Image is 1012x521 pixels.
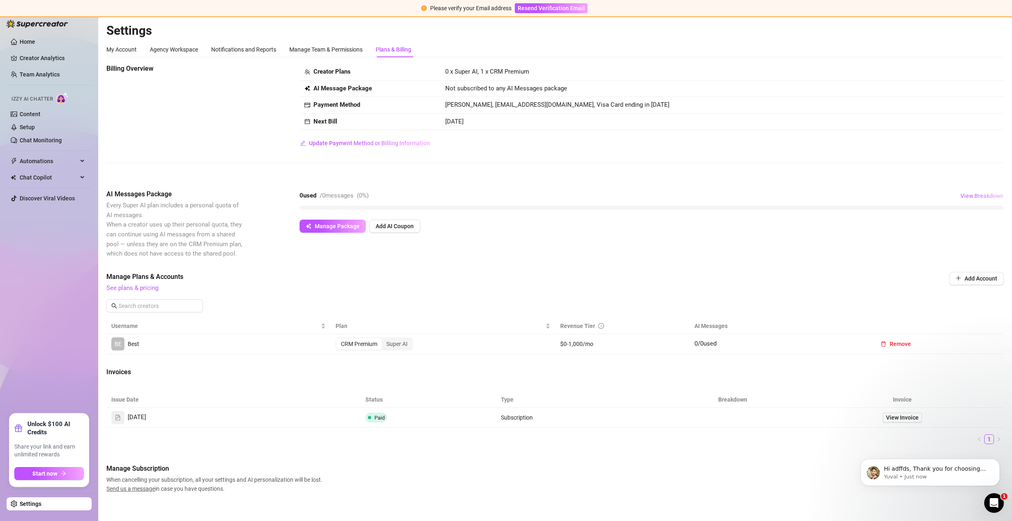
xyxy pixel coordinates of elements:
span: Send us a message [106,485,155,492]
span: View Breakdown [960,193,1003,199]
span: credit-card [304,102,310,108]
span: Manage Plans & Accounts [106,272,893,282]
li: Previous Page [974,434,984,444]
span: / 0 messages [320,192,354,199]
div: Please verify your Email address [430,4,512,13]
img: logo-BBDzfeDw.svg [7,20,68,28]
div: Manage Team & Permissions [289,45,363,54]
strong: Next Bill [313,118,337,125]
img: AI Chatter [56,92,69,104]
span: Paid [374,415,385,421]
button: Add Account [949,272,1004,285]
span: Update Payment Method or Billing Information [309,140,430,146]
span: thunderbolt [11,158,17,164]
div: Agency Workspace [150,45,198,54]
a: Discover Viral Videos [20,195,75,202]
span: Plan [336,321,543,330]
span: View Invoice [886,413,919,422]
li: Next Page [994,434,1004,444]
th: Invoice [800,392,1004,408]
span: Add AI Coupon [376,223,414,229]
div: Super AI [382,338,412,350]
li: 1 [984,434,994,444]
a: Content [20,111,41,117]
button: Remove [874,337,917,350]
th: Breakdown [665,392,800,408]
span: Share your link and earn unlimited rewards [14,443,84,459]
a: Creator Analytics [20,52,85,65]
a: Chat Monitoring [20,137,62,144]
div: My Account [106,45,137,54]
span: [DATE] [128,413,146,422]
span: Revenue Tier [560,323,595,329]
span: left [977,437,982,442]
th: Username [106,318,331,334]
div: CRM Premium [336,338,382,350]
a: View Invoice [883,413,922,422]
h2: Settings [106,23,1004,38]
span: BE [115,339,122,348]
span: Manage Package [315,223,360,229]
span: Subscription [501,414,533,421]
span: Resend Verification Email [518,5,585,11]
th: AI Messages [690,318,869,334]
strong: 0 used [300,192,316,199]
button: View Breakdown [960,189,1004,202]
span: search [111,303,117,309]
th: Type [496,392,665,408]
span: gift [14,424,23,432]
span: 1 [1001,493,1007,500]
strong: Creator Plans [313,68,351,75]
span: Automations [20,155,78,168]
input: Search creators [119,301,192,310]
a: Team Analytics [20,71,60,78]
th: Plan [331,318,555,334]
a: Home [20,38,35,45]
span: 0 x Super AI, 1 x CRM Premium [445,68,529,75]
strong: Unlock $100 AI Credits [27,420,84,436]
th: Status [361,392,496,408]
div: Notifications and Reports [211,45,276,54]
span: ( 0 %) [357,192,369,199]
span: 0 / 0 used [694,340,717,347]
span: right [996,437,1001,442]
span: [PERSON_NAME], [EMAIL_ADDRESS][DOMAIN_NAME], Visa Card ending in [DATE] [445,101,669,108]
button: Update Payment Method or Billing Information [300,137,430,150]
span: plus [956,275,961,281]
span: Username [111,321,319,330]
a: See plans & pricing [106,284,158,292]
img: Chat Copilot [11,175,16,180]
span: Manage Subscription [106,464,325,474]
button: Add AI Coupon [369,220,420,233]
button: Start nowarrow-right [14,467,84,480]
span: Every Super AI plan includes a personal quota of AI messages. When a creator uses up their person... [106,202,242,257]
iframe: Intercom notifications message [848,442,1012,499]
div: Plans & Billing [376,45,411,54]
span: Chat Copilot [20,171,78,184]
span: arrow-right [61,471,66,476]
div: segmented control [336,337,413,350]
span: Best [128,341,139,347]
span: file-text [115,415,121,420]
span: [DATE] [445,118,464,125]
span: delete [881,341,886,347]
span: When cancelling your subscription, all your settings and AI personalization will be lost. in case... [106,475,325,493]
strong: Payment Method [313,101,360,108]
iframe: Intercom live chat [984,493,1004,513]
button: Resend Verification Email [515,3,588,13]
span: AI Messages Package [106,189,244,199]
span: Not subscribed to any AI Messages package [445,84,567,94]
a: Settings [20,501,41,507]
span: edit [300,140,306,146]
span: Remove [890,341,911,347]
button: right [994,434,1004,444]
span: exclamation-circle [421,5,427,11]
td: $0-1,000/mo [555,334,690,354]
th: Issue Date [106,392,361,408]
a: 1 [985,435,994,444]
button: left [974,434,984,444]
